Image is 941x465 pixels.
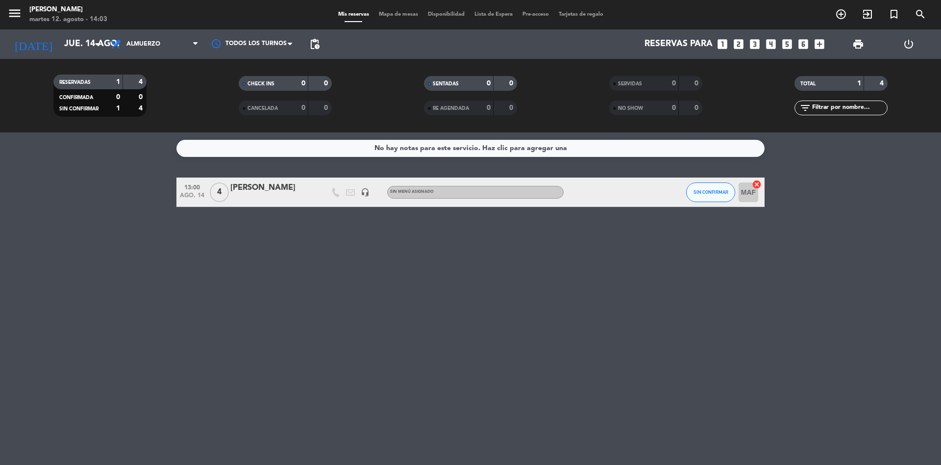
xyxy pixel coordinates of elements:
[716,38,729,51] i: looks_one
[390,190,434,194] span: Sin menú asignado
[470,12,518,17] span: Lista de Espera
[618,81,642,86] span: SERVIDAS
[765,38,777,51] i: looks_4
[180,192,204,204] span: ago. 14
[433,106,469,111] span: RE AGENDADA
[301,104,305,111] strong: 0
[811,103,887,113] input: Filtrar por nombre...
[748,38,761,51] i: looks_3
[116,105,120,112] strong: 1
[333,12,374,17] span: Mis reservas
[813,38,826,51] i: add_box
[29,5,107,15] div: [PERSON_NAME]
[852,38,864,50] span: print
[59,106,99,111] span: SIN CONFIRMAR
[694,80,700,87] strong: 0
[835,8,847,20] i: add_circle_outline
[139,78,145,85] strong: 4
[797,38,810,51] i: looks_6
[554,12,608,17] span: Tarjetas de regalo
[374,12,423,17] span: Mapa de mesas
[248,106,278,111] span: CANCELADA
[799,102,811,114] i: filter_list
[433,81,459,86] span: SENTADAS
[139,94,145,101] strong: 0
[301,80,305,87] strong: 0
[752,180,762,189] i: cancel
[618,106,643,111] span: NO SHOW
[686,182,735,202] button: SIN CONFIRMAR
[116,78,120,85] strong: 1
[91,38,103,50] i: arrow_drop_down
[880,80,886,87] strong: 4
[509,80,515,87] strong: 0
[732,38,745,51] i: looks_two
[126,41,160,48] span: Almuerzo
[374,143,567,154] div: No hay notas para este servicio. Haz clic para agregar una
[888,8,900,20] i: turned_in_not
[29,15,107,25] div: martes 12. agosto - 14:03
[672,80,676,87] strong: 0
[862,8,873,20] i: exit_to_app
[324,104,330,111] strong: 0
[180,181,204,192] span: 13:00
[694,104,700,111] strong: 0
[59,95,93,100] span: CONFIRMADA
[672,104,676,111] strong: 0
[324,80,330,87] strong: 0
[139,105,145,112] strong: 4
[210,182,229,202] span: 4
[781,38,793,51] i: looks_5
[800,81,816,86] span: TOTAL
[309,38,321,50] span: pending_actions
[248,81,274,86] span: CHECK INS
[7,33,59,55] i: [DATE]
[903,38,915,50] i: power_settings_new
[7,6,22,24] button: menu
[487,80,491,87] strong: 0
[7,6,22,21] i: menu
[883,29,934,59] div: LOG OUT
[915,8,926,20] i: search
[361,188,370,197] i: headset_mic
[423,12,470,17] span: Disponibilidad
[116,94,120,101] strong: 0
[644,39,713,49] span: Reservas para
[59,80,91,85] span: RESERVADAS
[857,80,861,87] strong: 1
[509,104,515,111] strong: 0
[693,189,728,195] span: SIN CONFIRMAR
[518,12,554,17] span: Pre-acceso
[230,181,314,194] div: [PERSON_NAME]
[487,104,491,111] strong: 0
